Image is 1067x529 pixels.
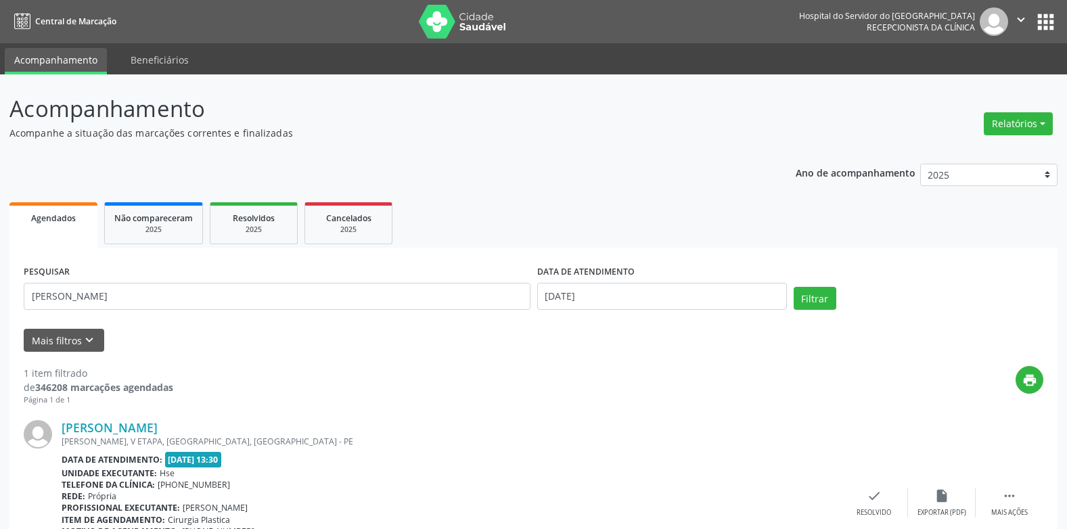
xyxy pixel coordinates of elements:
i: keyboard_arrow_down [82,333,97,348]
b: Profissional executante: [62,502,180,513]
i:  [1002,488,1017,503]
a: Acompanhamento [5,48,107,74]
i: insert_drive_file [934,488,949,503]
div: [PERSON_NAME], V ETAPA, [GEOGRAPHIC_DATA], [GEOGRAPHIC_DATA] - PE [62,436,840,447]
input: Nome, código do beneficiário ou CPF [24,283,530,310]
span: Cirurgia Plastica [168,514,230,526]
div: 2025 [114,225,193,235]
b: Rede: [62,490,85,502]
input: Selecione um intervalo [537,283,787,310]
span: Não compareceram [114,212,193,224]
a: Central de Marcação [9,10,116,32]
span: [PERSON_NAME] [183,502,248,513]
b: Telefone da clínica: [62,479,155,490]
button: apps [1034,10,1058,34]
b: Item de agendamento: [62,514,165,526]
p: Acompanhe a situação das marcações correntes e finalizadas [9,126,743,140]
div: Resolvido [857,508,891,517]
button: Filtrar [794,287,836,310]
span: Agendados [31,212,76,224]
label: DATA DE ATENDIMENTO [537,262,635,283]
a: Beneficiários [121,48,198,72]
div: 1 item filtrado [24,366,173,380]
span: Hse [160,467,175,479]
div: 2025 [315,225,382,235]
img: img [24,420,52,448]
img: img [980,7,1008,36]
p: Acompanhamento [9,92,743,126]
strong: 346208 marcações agendadas [35,381,173,394]
p: Ano de acompanhamento [796,164,915,181]
div: Mais ações [991,508,1028,517]
div: 2025 [220,225,288,235]
button: Mais filtroskeyboard_arrow_down [24,329,104,352]
span: Central de Marcação [35,16,116,27]
span: Cancelados [326,212,371,224]
label: PESQUISAR [24,262,70,283]
button:  [1008,7,1034,36]
i: check [867,488,882,503]
b: Data de atendimento: [62,454,162,465]
span: [PHONE_NUMBER] [158,479,230,490]
span: [DATE] 13:30 [165,452,222,467]
i: print [1022,373,1037,388]
button: print [1016,366,1043,394]
span: Recepcionista da clínica [867,22,975,33]
i:  [1014,12,1028,27]
button: Relatórios [984,112,1053,135]
div: de [24,380,173,394]
div: Exportar (PDF) [917,508,966,517]
div: Hospital do Servidor do [GEOGRAPHIC_DATA] [799,10,975,22]
span: Resolvidos [233,212,275,224]
span: Própria [88,490,116,502]
div: Página 1 de 1 [24,394,173,406]
a: [PERSON_NAME] [62,420,158,435]
b: Unidade executante: [62,467,157,479]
